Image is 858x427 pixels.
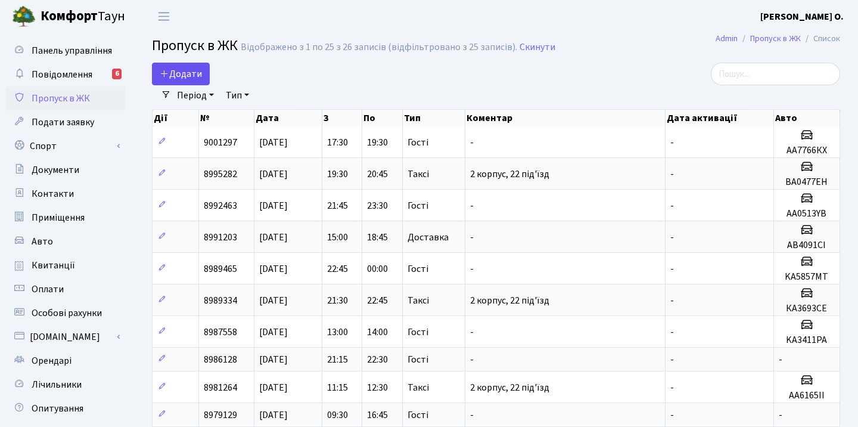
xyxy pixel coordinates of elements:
[779,390,835,401] h5: AA6165II
[520,42,555,53] a: Скинути
[204,353,237,366] span: 8986128
[470,262,474,276] span: -
[327,199,348,212] span: 21:45
[408,355,428,364] span: Гості
[779,271,835,283] h5: KA5857MT
[470,168,549,181] span: 2 корпус, 22 під'їзд
[367,199,388,212] span: 23:30
[6,349,125,373] a: Орендарі
[711,63,840,85] input: Пошук...
[327,231,348,244] span: 15:00
[32,283,64,296] span: Оплати
[6,63,125,86] a: Повідомлення6
[327,381,348,394] span: 11:15
[670,231,674,244] span: -
[327,136,348,149] span: 17:30
[327,326,348,339] span: 13:00
[152,35,238,56] span: Пропуск в ЖК
[465,110,666,126] th: Коментар
[6,110,125,134] a: Подати заявку
[408,169,429,179] span: Таксі
[6,39,125,63] a: Панель управління
[670,168,674,181] span: -
[716,32,738,45] a: Admin
[670,294,674,307] span: -
[204,231,237,244] span: 8991203
[204,168,237,181] span: 8995282
[259,199,288,212] span: [DATE]
[327,294,348,307] span: 21:30
[367,136,388,149] span: 19:30
[32,307,102,320] span: Особові рахунки
[666,110,773,126] th: Дата активації
[367,353,388,366] span: 22:30
[259,168,288,181] span: [DATE]
[152,63,210,85] a: Додати
[254,110,322,126] th: Дата
[6,182,125,206] a: Контакти
[408,296,429,305] span: Таксі
[408,233,449,242] span: Доставка
[6,253,125,277] a: Квитанції
[32,187,74,200] span: Контакти
[6,397,125,420] a: Опитування
[470,136,474,149] span: -
[327,262,348,276] span: 22:45
[670,409,674,422] span: -
[403,110,465,126] th: Тип
[259,409,288,422] span: [DATE]
[362,110,403,126] th: По
[408,410,428,420] span: Гості
[367,168,388,181] span: 20:45
[760,10,844,23] b: [PERSON_NAME] О.
[41,7,125,27] span: Таун
[259,353,288,366] span: [DATE]
[32,68,92,81] span: Повідомлення
[779,303,835,314] h5: КА3693СЕ
[367,294,388,307] span: 22:45
[259,231,288,244] span: [DATE]
[670,326,674,339] span: -
[408,264,428,274] span: Гості
[6,86,125,110] a: Пропуск в ЖК
[470,409,474,422] span: -
[172,85,219,106] a: Період
[779,353,782,366] span: -
[6,277,125,301] a: Оплати
[6,134,125,158] a: Спорт
[32,116,94,129] span: Подати заявку
[670,381,674,394] span: -
[112,69,122,79] div: 6
[750,32,801,45] a: Пропуск в ЖК
[408,138,428,147] span: Гості
[322,110,363,126] th: З
[670,262,674,276] span: -
[32,211,85,224] span: Приміщення
[408,327,428,337] span: Гості
[204,262,237,276] span: 8989465
[670,199,674,212] span: -
[779,145,835,156] h5: АА7766КХ
[6,325,125,349] a: [DOMAIN_NAME]
[259,262,288,276] span: [DATE]
[32,235,53,248] span: Авто
[204,326,237,339] span: 8987558
[779,335,835,346] h5: KA3411РА
[367,262,388,276] span: 00:00
[199,110,254,126] th: №
[204,381,237,394] span: 8981264
[6,158,125,182] a: Документи
[470,231,474,244] span: -
[6,206,125,230] a: Приміщення
[779,208,835,219] h5: AA0513YB
[327,168,348,181] span: 19:30
[801,32,840,45] li: Список
[259,136,288,149] span: [DATE]
[32,354,71,367] span: Орендарі
[367,326,388,339] span: 14:00
[32,163,79,177] span: Документи
[470,294,549,307] span: 2 корпус, 22 під'їзд
[32,259,75,272] span: Квитанції
[204,409,237,422] span: 8979129
[367,409,388,422] span: 16:45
